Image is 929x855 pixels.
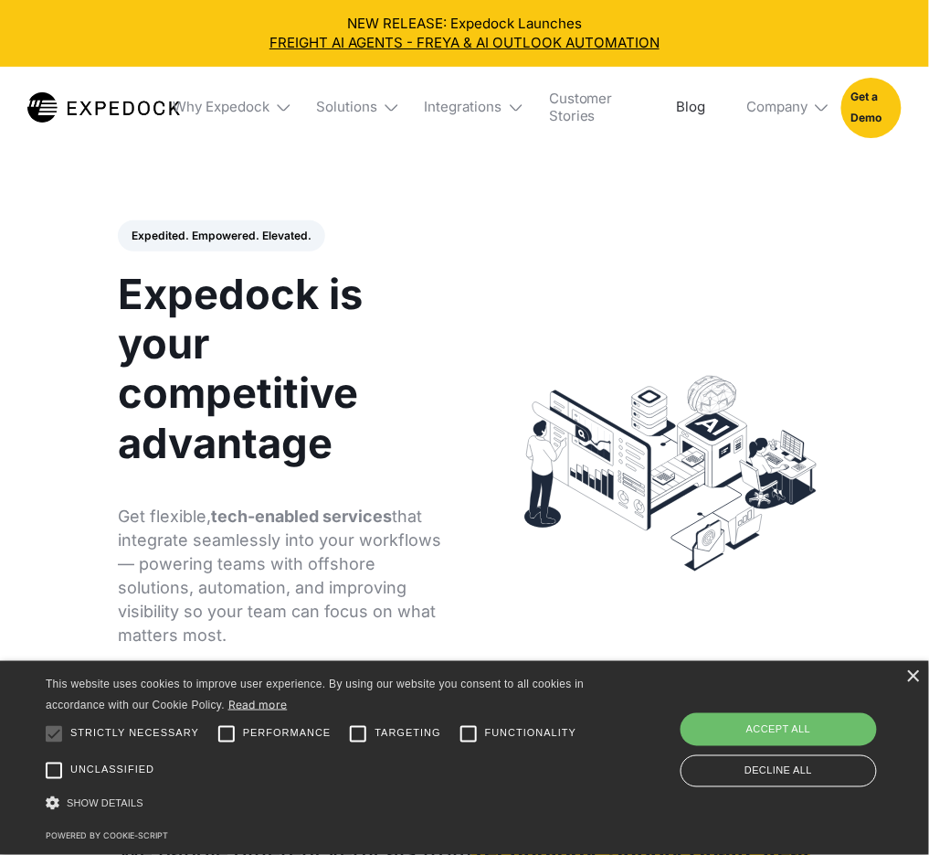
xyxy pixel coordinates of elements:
[46,678,584,711] span: This website uses cookies to improve user experience. By using our website you consent to all coo...
[410,67,521,150] div: Integrations
[243,726,332,742] span: Performance
[733,67,827,150] div: Company
[316,99,377,116] div: Solutions
[841,78,902,139] a: Get a Demo
[173,99,269,116] div: Why Expedock
[118,270,442,469] h1: Expedock is your competitive advantage
[746,99,808,116] div: Company
[425,99,502,116] div: Integrations
[14,33,915,52] a: FREIGHT AI AGENTS - FREYA & AI OUTLOOK AUTOMATION
[535,67,649,150] a: Customer Stories
[46,792,590,816] div: Show details
[662,67,719,150] a: Blog
[228,698,288,711] a: Read more
[211,507,392,526] strong: tech-enabled services
[159,67,289,150] div: Why Expedock
[70,726,199,742] span: Strictly necessary
[118,505,442,647] p: Get flexible, that integrate seamlessly into your workflows — powering teams with offshore soluti...
[611,657,929,855] iframe: Chat Widget
[14,14,915,52] div: NEW RELEASE: Expedock Launches
[67,798,143,809] span: Show details
[46,831,168,841] a: Powered by cookie-script
[302,67,396,150] div: Solutions
[485,726,576,742] span: Functionality
[70,763,154,778] span: Unclassified
[375,726,440,742] span: Targeting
